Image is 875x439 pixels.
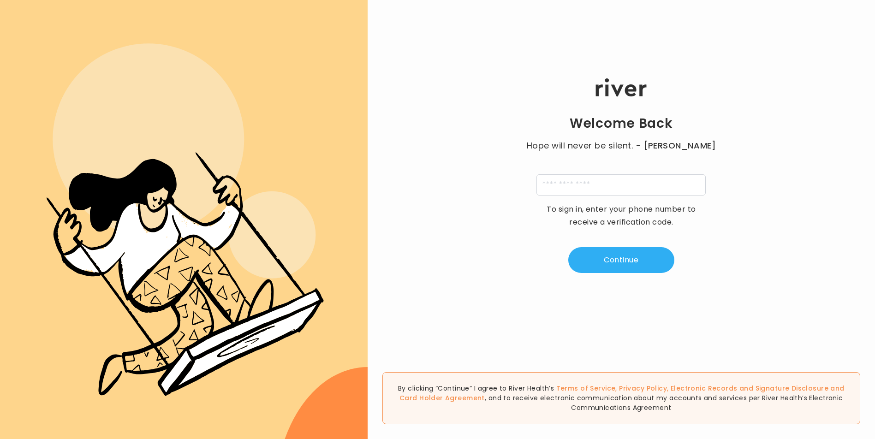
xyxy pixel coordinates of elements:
[619,384,667,393] a: Privacy Policy
[399,393,485,403] a: Card Holder Agreement
[556,384,616,393] a: Terms of Service
[485,393,843,412] span: , and to receive electronic communication about my accounts and services per River Health’s Elect...
[570,115,673,132] h1: Welcome Back
[568,247,674,273] button: Continue
[541,203,702,229] p: To sign in, enter your phone number to receive a verification code.
[636,139,716,152] span: - [PERSON_NAME]
[399,384,845,403] span: , , and
[518,139,725,152] p: Hope will never be silent.
[382,372,860,424] div: By clicking “Continue” I agree to River Health’s
[671,384,828,393] a: Electronic Records and Signature Disclosure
